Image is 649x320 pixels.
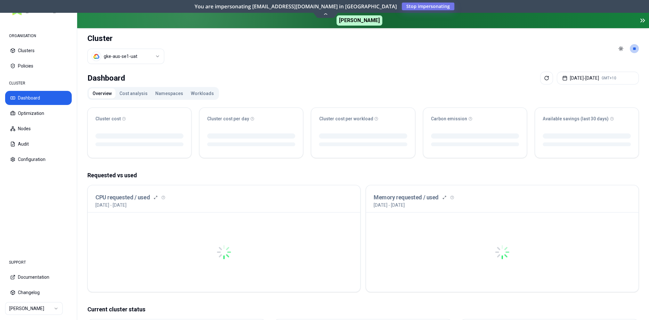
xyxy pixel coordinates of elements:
[187,88,218,99] button: Workloads
[87,171,639,180] p: Requested vs used
[87,305,639,314] p: Current cluster status
[104,53,137,60] div: gke-aus-se1-uat
[5,256,72,269] div: SUPPORT
[557,72,639,84] button: [DATE]-[DATE]GMT+10
[5,152,72,166] button: Configuration
[337,15,382,26] span: [PERSON_NAME]
[5,77,72,90] div: CLUSTER
[116,88,151,99] button: Cost analysis
[95,116,183,122] div: Cluster cost
[87,49,164,64] button: Select a value
[5,270,72,284] button: Documentation
[5,44,72,58] button: Clusters
[5,106,72,120] button: Optimization
[95,202,126,208] p: [DATE] - [DATE]
[89,88,116,99] button: Overview
[5,137,72,151] button: Audit
[374,202,405,208] p: [DATE] - [DATE]
[151,88,187,99] button: Namespaces
[207,116,295,122] div: Cluster cost per day
[87,33,164,44] h1: Cluster
[543,116,631,122] div: Available savings (last 30 days)
[374,193,439,202] h3: Memory requested / used
[431,116,519,122] div: Carbon emission
[602,76,616,81] span: GMT+10
[319,116,407,122] div: Cluster cost per workload
[87,72,125,84] div: Dashboard
[5,122,72,136] button: Nodes
[5,285,72,300] button: Changelog
[93,53,100,60] img: gcp
[95,193,150,202] h3: CPU requested / used
[5,59,72,73] button: Policies
[5,29,72,42] div: ORGANISATION
[5,91,72,105] button: Dashboard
